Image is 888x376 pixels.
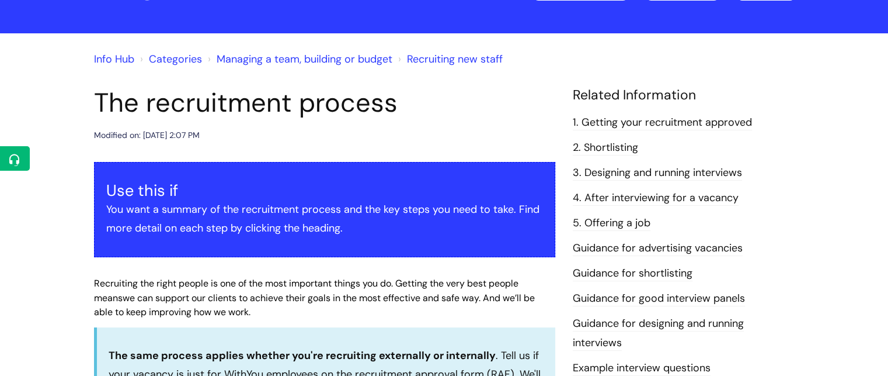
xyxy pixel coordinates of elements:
a: Categories [149,52,202,66]
a: Example interview questions [573,361,711,376]
a: Recruiting new staff [407,52,503,66]
span: Recruiting the right people is one of the most important things you do. Getting the very best peo... [94,277,518,304]
a: 2. Shortlisting [573,140,638,156]
a: 5. Offering a job [573,216,650,231]
a: Guidance for shortlisting [573,266,692,281]
h1: The recruitment process [94,87,555,119]
div: Modified on: [DATE] 2:07 PM [94,128,200,143]
h3: Use this if [106,181,543,200]
a: Info Hub [94,52,134,66]
a: Guidance for good interview panels [573,291,745,306]
a: 1. Getting your recruitment approved [573,115,752,130]
span: we can support our clients to achieve their goals in the most effective and safe way. And we’ll b... [94,292,535,319]
li: Managing a team, building or budget [205,50,392,68]
li: Recruiting new staff [395,50,503,68]
a: Managing a team, building or budget [217,52,392,66]
h4: Related Information [573,87,795,104]
p: You want a summary of the recruitment process and the key steps you need to take. Find more detai... [106,200,543,238]
a: Guidance for advertising vacancies [573,241,743,256]
strong: The same process applies whether you're recruiting externally or internally [109,349,496,363]
a: 4. After interviewing for a vacancy [573,191,739,206]
a: 3. Designing and running interviews [573,165,742,181]
li: Solution home [137,50,202,68]
a: Guidance for designing and running interviews [573,316,744,350]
